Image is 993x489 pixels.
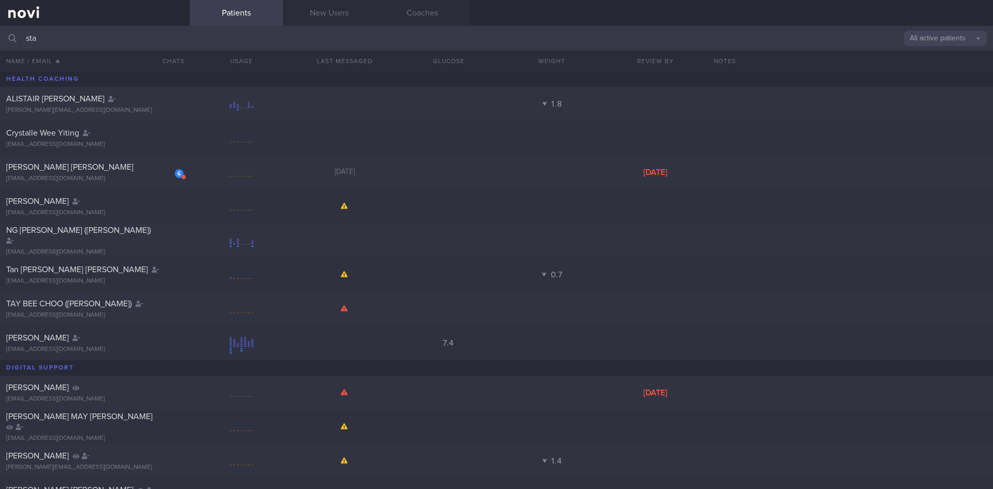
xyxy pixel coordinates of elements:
[500,51,604,71] button: Weight
[6,395,184,403] div: [EMAIL_ADDRESS][DOMAIN_NAME]
[551,100,562,108] span: 1.8
[6,265,148,274] span: Tan [PERSON_NAME] [PERSON_NAME]
[6,107,184,114] div: [PERSON_NAME][EMAIL_ADDRESS][DOMAIN_NAME]
[6,346,184,353] div: [EMAIL_ADDRESS][DOMAIN_NAME]
[6,312,184,319] div: [EMAIL_ADDRESS][DOMAIN_NAME]
[6,300,132,308] span: TAY BEE CHOO ([PERSON_NAME])
[175,169,184,178] div: 6
[6,464,184,471] div: [PERSON_NAME][EMAIL_ADDRESS][DOMAIN_NAME]
[551,271,563,279] span: 0.7
[6,163,133,171] span: [PERSON_NAME] [PERSON_NAME]
[604,167,707,177] div: [DATE]
[708,51,993,71] div: Notes
[551,457,562,465] span: 1.4
[604,51,707,71] button: Review By
[904,31,987,46] button: All active patients
[6,277,184,285] div: [EMAIL_ADDRESS][DOMAIN_NAME]
[397,51,500,71] button: Glucose
[6,435,184,442] div: [EMAIL_ADDRESS][DOMAIN_NAME]
[6,95,104,103] span: ALISTAIR [PERSON_NAME]
[335,168,355,175] span: [DATE]
[6,452,69,460] span: [PERSON_NAME]
[190,51,293,71] div: Usage
[443,339,454,347] span: 7.4
[6,209,184,217] div: [EMAIL_ADDRESS][DOMAIN_NAME]
[6,129,79,137] span: Crystalle Wee Yiting
[6,226,151,234] span: NG [PERSON_NAME] ([PERSON_NAME])
[6,197,69,205] span: [PERSON_NAME]
[6,141,184,149] div: [EMAIL_ADDRESS][DOMAIN_NAME]
[6,248,184,256] div: [EMAIL_ADDRESS][DOMAIN_NAME]
[6,383,69,392] span: [PERSON_NAME]
[293,51,397,71] button: Last Messaged
[6,334,69,342] span: [PERSON_NAME]
[6,412,153,421] span: [PERSON_NAME] MAY [PERSON_NAME]
[604,388,707,398] div: [DATE]
[6,175,184,183] div: [EMAIL_ADDRESS][DOMAIN_NAME]
[148,51,190,71] button: Chats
